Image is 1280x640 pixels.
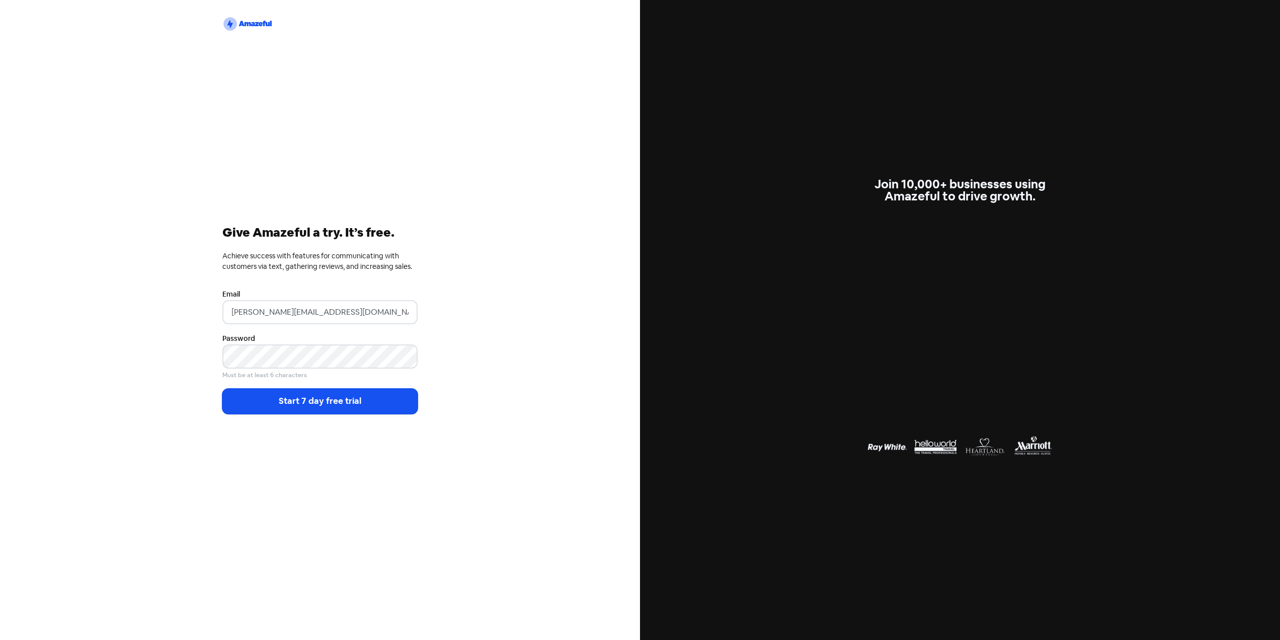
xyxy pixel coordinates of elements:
[222,227,418,239] div: Give Amazeful a try. It’s free.
[222,251,418,272] div: Achieve success with features for communicating with customers via text, gathering reviews, and i...
[222,371,307,380] small: Must be at least 6 characters
[222,333,255,344] label: Password
[222,289,240,300] label: Email
[222,389,418,414] button: Start 7 day free trial
[862,178,1058,202] div: Join 10,000+ businesses using Amazeful to drive growth.
[222,300,418,324] input: Enter your email address...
